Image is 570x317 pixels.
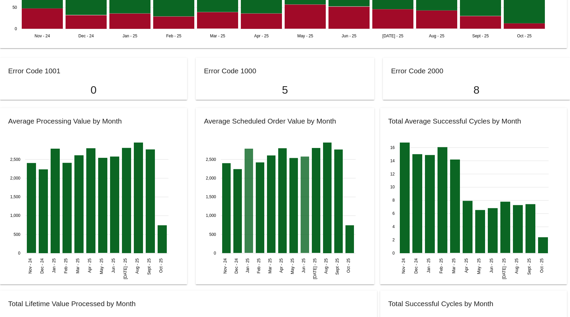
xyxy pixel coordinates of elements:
text: Apr - 25 [464,258,468,273]
text: Feb - 25 [166,34,181,38]
text: May - 25 [290,258,295,274]
text: 2,500 [10,157,20,162]
text: Jun - 25 [111,258,116,273]
text: 500 [209,232,216,237]
text: Nov - 24 [401,258,406,274]
p: 0 [8,84,179,96]
text: 2,000 [10,176,20,181]
text: 10 [390,185,395,190]
text: Jan - 25 [123,34,138,38]
text: Aug - 25 [324,258,328,274]
h2: Error Code 1001 [8,67,60,75]
text: Dec - 24 [78,34,94,38]
text: Feb - 25 [256,258,261,274]
text: Dec - 24 [40,258,44,274]
text: Aug - 25 [135,258,140,274]
text: 1,000 [206,213,216,218]
text: Oct - 25 [346,258,351,273]
text: 50 [13,5,17,10]
text: 500 [14,232,20,237]
text: Jan - 25 [245,258,250,273]
text: Nov - 24 [35,34,50,38]
text: 2,000 [206,176,216,181]
text: May - 25 [476,258,481,274]
h2: Total Average Successful Cycles by Month [388,117,521,125]
text: Oct - 25 [539,258,544,273]
text: 2,500 [206,157,216,162]
text: 0 [15,26,17,31]
text: 8 [392,198,395,203]
p: 5 [204,84,366,96]
text: Apr - 25 [254,34,269,38]
h2: Average Processing Value by Month [8,117,122,125]
text: 1,500 [10,194,20,199]
text: [DATE] - 25 [501,258,506,279]
text: Feb - 25 [64,258,68,274]
text: 0 [214,251,216,256]
text: 1,500 [206,194,216,199]
text: 4 [392,224,395,229]
text: Jun - 25 [489,258,494,273]
text: Oct - 25 [159,258,163,273]
text: Sept - 25 [472,34,489,38]
p: 8 [391,84,562,96]
h2: Total Successful Cycles by Month [388,300,494,307]
text: [DATE] - 25 [123,258,128,279]
text: [DATE] - 25 [382,34,404,38]
text: Jan - 25 [52,258,56,273]
text: 0 [392,251,395,256]
text: Oct - 25 [517,34,532,38]
text: Sept - 25 [335,258,340,275]
text: Jun - 25 [301,258,306,273]
text: Apr - 25 [279,258,284,273]
text: 1,000 [10,213,20,218]
text: Apr - 25 [87,258,92,273]
text: [DATE] - 25 [313,258,317,279]
text: Mar - 25 [75,258,80,274]
text: 12 [390,172,395,176]
text: Nov - 24 [28,258,33,274]
text: 14 [390,158,395,163]
h2: Average Scheduled Order Value by Month [204,117,336,125]
text: Sept - 25 [147,258,152,275]
text: Mar - 25 [451,258,456,274]
text: Aug - 25 [514,258,519,274]
text: 0 [18,251,20,256]
text: Dec - 24 [234,258,239,274]
text: May - 25 [99,258,104,274]
text: Mar - 25 [268,258,272,274]
text: Dec - 24 [413,258,418,274]
text: Feb - 25 [439,258,443,274]
text: 2 [392,238,395,242]
text: 6 [392,211,395,216]
text: 16 [390,145,395,150]
text: Sept - 25 [527,258,531,275]
text: May - 25 [297,34,313,38]
h2: Error Code 1000 [204,67,256,75]
text: Mar - 25 [210,34,225,38]
text: Aug - 25 [429,34,445,38]
text: Jan - 25 [426,258,431,273]
text: Jun - 25 [342,34,357,38]
text: Nov - 24 [223,258,228,274]
h2: Error Code 2000 [391,67,443,75]
h2: Total Lifetime Value Processed by Month [8,300,136,307]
